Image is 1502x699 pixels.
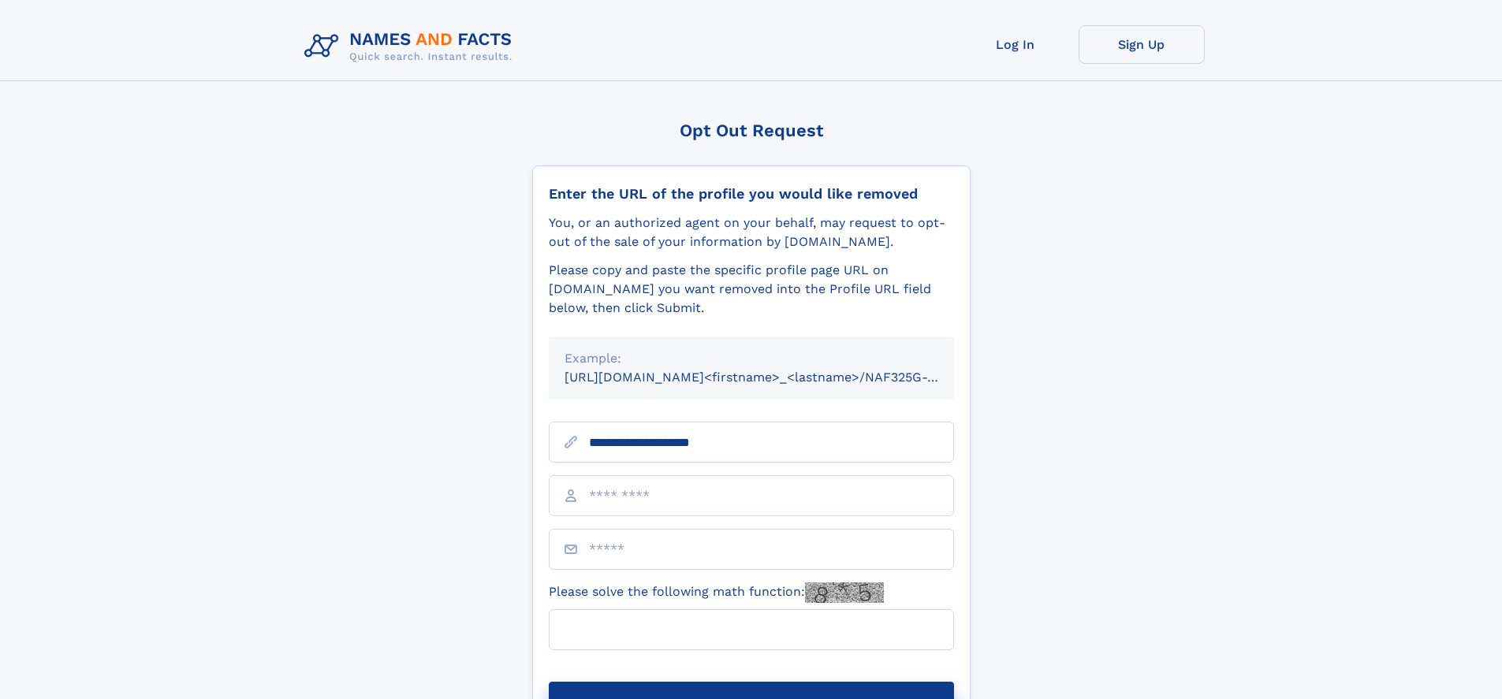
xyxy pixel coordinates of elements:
div: Example: [565,349,938,368]
a: Sign Up [1079,25,1205,64]
div: Enter the URL of the profile you would like removed [549,185,954,203]
img: Logo Names and Facts [298,25,525,68]
div: You, or an authorized agent on your behalf, may request to opt-out of the sale of your informatio... [549,214,954,251]
div: Please copy and paste the specific profile page URL on [DOMAIN_NAME] you want removed into the Pr... [549,261,954,318]
small: [URL][DOMAIN_NAME]<firstname>_<lastname>/NAF325G-xxxxxxxx [565,370,984,385]
a: Log In [952,25,1079,64]
div: Opt Out Request [532,121,971,140]
label: Please solve the following math function: [549,582,884,603]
